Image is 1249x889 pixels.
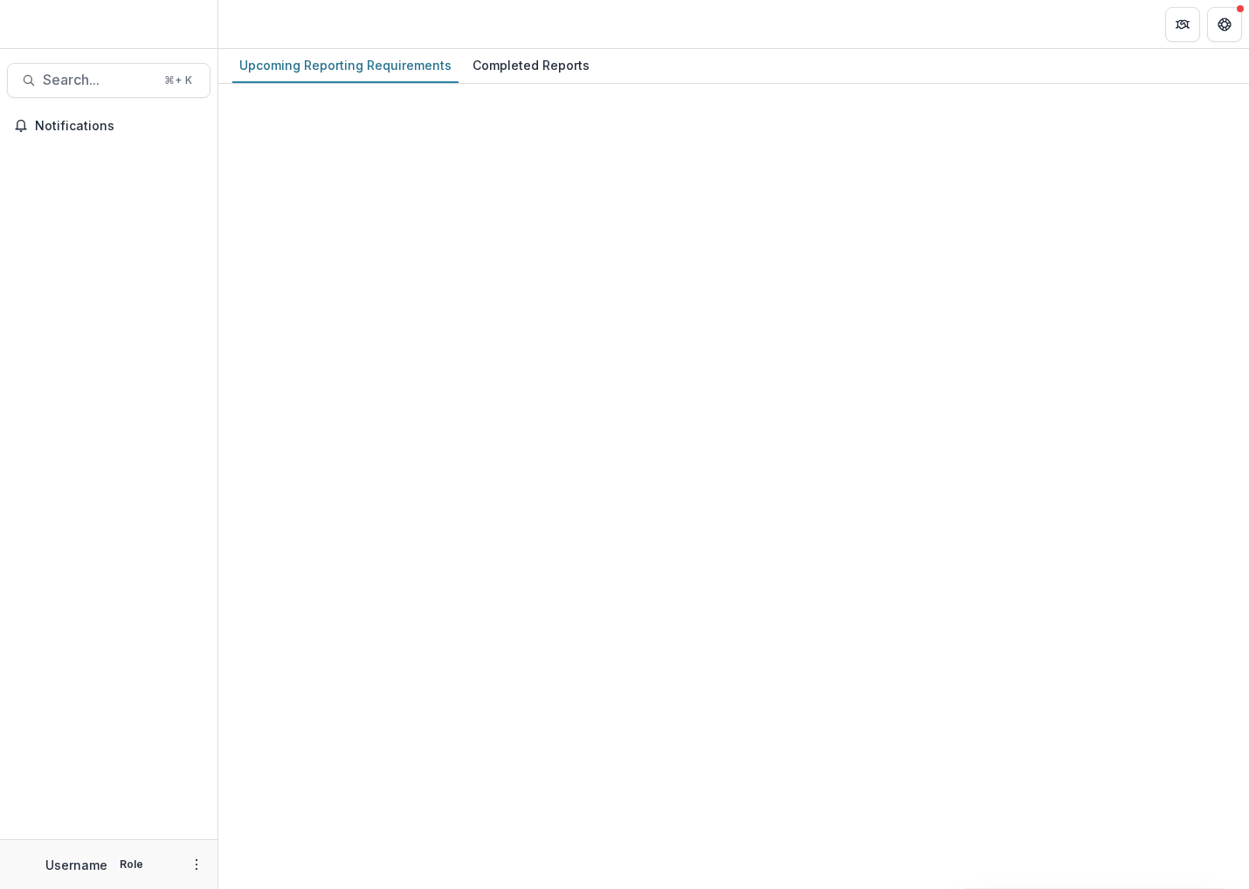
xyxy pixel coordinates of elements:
button: Get Help [1207,7,1242,42]
a: Upcoming Reporting Requirements [232,49,459,83]
button: Partners [1165,7,1200,42]
p: Username [45,856,107,874]
span: Notifications [35,119,204,134]
div: Completed Reports [466,52,597,78]
span: Search... [43,72,154,88]
p: Role [114,857,148,872]
div: ⌘ + K [161,71,196,90]
button: Notifications [7,112,210,140]
button: Search... [7,63,210,98]
a: Completed Reports [466,49,597,83]
div: Upcoming Reporting Requirements [232,52,459,78]
button: More [186,854,207,875]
